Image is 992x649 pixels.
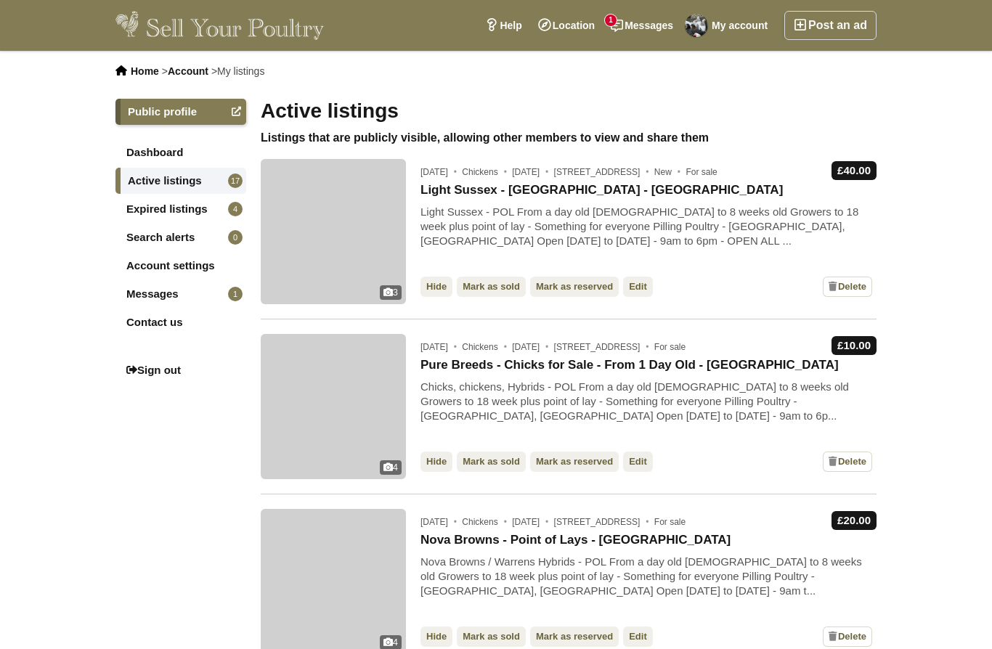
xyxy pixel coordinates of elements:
h1: Active listings [261,99,877,123]
a: Home [131,65,159,77]
span: My listings [217,65,264,77]
a: Hide [420,452,452,472]
span: Chickens [462,167,510,177]
img: Pilling Poultry [685,14,708,37]
div: 4 [380,460,402,475]
a: Mark as reserved [530,626,619,647]
a: Messages1 [115,281,246,307]
span: For sale [654,517,686,527]
div: £10.00 [832,336,877,355]
span: [DATE] [512,167,551,177]
a: Contact us [115,309,246,335]
a: Light Sussex - [GEOGRAPHIC_DATA] - [GEOGRAPHIC_DATA] [420,183,783,197]
span: [DATE] [420,517,460,527]
a: Post an ad [784,11,877,40]
span: New [654,167,683,177]
span: 17 [228,174,243,188]
div: Light Sussex - POL From a day old [DEMOGRAPHIC_DATA] to 8 weeks old Growers to 18 week plus point... [420,205,877,248]
a: Edit [623,626,653,647]
span: 1 [605,15,617,26]
span: 4 [228,202,243,216]
span: 1 [228,287,243,301]
a: Search alerts0 [115,224,246,250]
a: Public profile [115,99,246,125]
a: Messages1 [603,11,681,40]
a: Delete [823,277,872,297]
a: Mark as reserved [530,452,619,472]
a: Nova Browns - Point of Lays - [GEOGRAPHIC_DATA] [420,533,731,547]
a: Pure Breeds - Chicks for Sale - From 1 Day Old - [GEOGRAPHIC_DATA] [420,358,839,372]
a: Edit [623,452,653,472]
a: Hide [420,626,452,647]
div: Chicks, chickens, Hybrids - POL From a day old [DEMOGRAPHIC_DATA] to 8 weeks old Growers to 18 we... [420,380,877,423]
div: Nova Browns / Warrens Hybrids - POL From a day old [DEMOGRAPHIC_DATA] to 8 weeks old Growers to 1... [420,555,877,598]
div: 3 [380,285,402,300]
a: Delete [823,626,872,647]
img: Pure Breeds - Chicks for Sale - From 1 Day Old - Lancashire [261,334,406,479]
a: 3 [261,159,406,304]
a: Account settings [115,253,246,279]
a: Sign out [115,357,246,383]
a: Help [477,11,529,40]
span: For sale [686,167,717,177]
span: [DATE] [420,342,460,352]
a: Mark as sold [457,452,526,472]
a: Mark as sold [457,626,526,647]
a: Expired listings4 [115,196,246,222]
a: Delete [823,452,872,472]
span: 0 [228,230,243,245]
span: Chickens [462,342,510,352]
h2: Listings that are publicly visible, allowing other members to view and share them [261,131,877,144]
a: Account [168,65,208,77]
div: £40.00 [832,161,877,180]
li: > [211,65,265,77]
span: [DATE] [512,517,551,527]
span: [DATE] [420,167,460,177]
span: Chickens [462,517,510,527]
div: £20.00 [832,511,877,530]
a: Mark as reserved [530,277,619,297]
span: [DATE] [512,342,551,352]
li: > [162,65,208,77]
a: Active listings17 [115,168,246,194]
a: Dashboard [115,139,246,166]
a: My account [681,11,776,40]
img: Light Sussex - Point of Lays - Lancashire [261,159,406,304]
span: [STREET_ADDRESS] [554,342,652,352]
a: Edit [623,277,653,297]
img: Sell Your Poultry [115,11,324,40]
span: For sale [654,342,686,352]
a: Location [530,11,603,40]
a: 4 [261,334,406,479]
a: Mark as sold [457,277,526,297]
span: [STREET_ADDRESS] [554,167,652,177]
span: [STREET_ADDRESS] [554,517,652,527]
a: Hide [420,277,452,297]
